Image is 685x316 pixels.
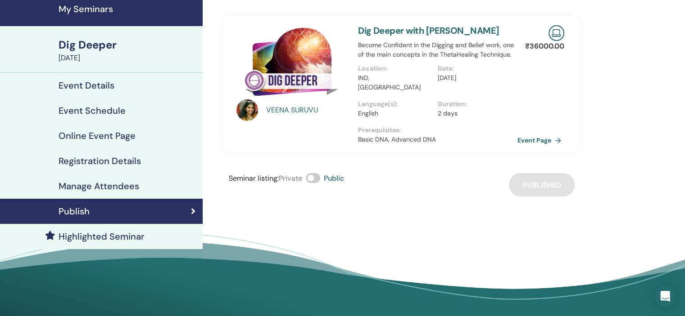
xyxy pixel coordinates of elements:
[438,73,512,83] p: [DATE]
[229,174,279,183] span: Seminar listing :
[358,73,432,92] p: IND, [GEOGRAPHIC_DATA]
[358,125,517,135] p: Prerequisites :
[59,4,197,14] h4: My Seminars
[59,231,145,242] h4: Highlighted Seminar
[236,99,258,121] img: default.jpg
[59,105,126,116] h4: Event Schedule
[438,99,512,109] p: Duration :
[59,53,197,63] div: [DATE]
[438,109,512,118] p: 2 days
[654,285,676,307] div: Open Intercom Messenger
[358,135,517,144] p: Basic DNA, Advanced DNA
[358,109,432,118] p: English
[236,25,347,102] img: Dig Deeper
[324,174,344,183] span: Public
[266,105,349,116] a: VEENA SURUVU
[358,64,432,73] p: Location :
[525,41,564,52] p: ₹ 36000.00
[53,37,203,63] a: Dig Deeper[DATE]
[358,99,432,109] p: Language(s) :
[517,134,565,147] a: Event Page
[279,174,302,183] span: Private
[59,80,114,91] h4: Event Details
[59,181,139,191] h4: Manage Attendees
[59,130,136,141] h4: Online Event Page
[358,40,517,59] p: Become Confident in the Digging and Belief work, one of the main concepts in the ThetaHealing Tec...
[59,206,90,217] h4: Publish
[358,25,499,36] a: Dig Deeper with [PERSON_NAME]
[549,25,564,41] img: Live Online Seminar
[438,64,512,73] p: Date :
[59,37,197,53] div: Dig Deeper
[59,156,141,166] h4: Registration Details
